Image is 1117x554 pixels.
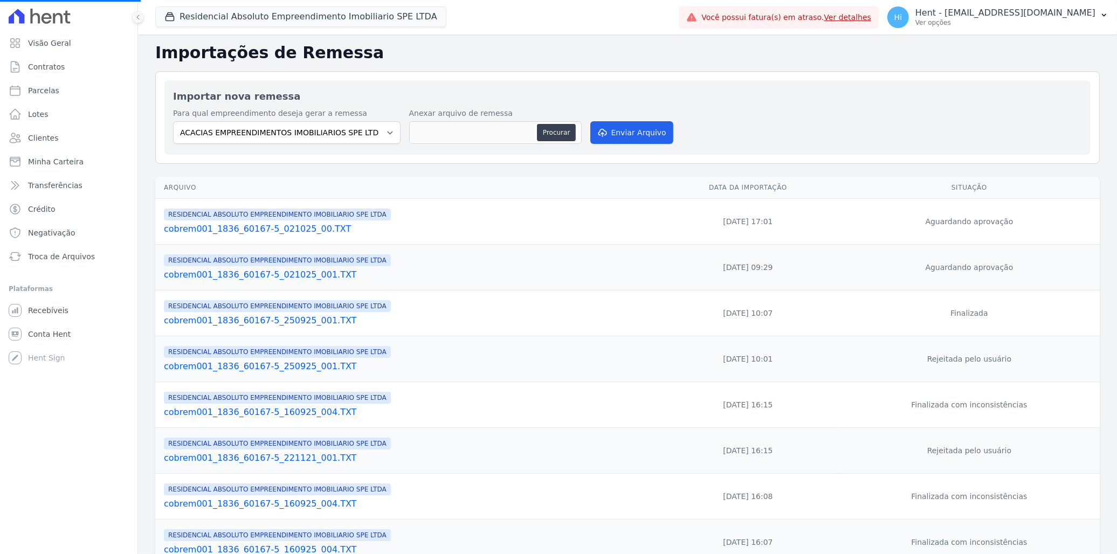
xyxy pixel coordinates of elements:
span: Visão Geral [28,38,71,49]
span: Contratos [28,61,65,72]
a: cobrem001_1836_60167-5_160925_004.TXT [164,406,653,419]
th: Data da Importação [657,177,839,199]
div: Plataformas [9,282,129,295]
span: RESIDENCIAL ABSOLUTO EMPREENDIMENTO IMOBILIARIO SPE LTDA [164,529,391,541]
a: Crédito [4,198,133,220]
a: Transferências [4,175,133,196]
span: Lotes [28,109,49,120]
span: RESIDENCIAL ABSOLUTO EMPREENDIMENTO IMOBILIARIO SPE LTDA [164,346,391,358]
a: Conta Hent [4,323,133,345]
span: RESIDENCIAL ABSOLUTO EMPREENDIMENTO IMOBILIARIO SPE LTDA [164,300,391,312]
span: RESIDENCIAL ABSOLUTO EMPREENDIMENTO IMOBILIARIO SPE LTDA [164,392,391,404]
span: Hi [894,13,902,21]
button: Enviar Arquivo [590,121,673,144]
td: [DATE] 16:08 [657,474,839,520]
span: Clientes [28,133,58,143]
span: Transferências [28,180,82,191]
h2: Importações de Remessa [155,43,1100,63]
a: cobrem001_1836_60167-5_250925_001.TXT [164,360,653,373]
a: Ver detalhes [824,13,871,22]
td: [DATE] 10:01 [657,336,839,382]
span: Minha Carteira [28,156,84,167]
a: Recebíveis [4,300,133,321]
td: Rejeitada pelo usuário [839,428,1100,474]
a: Contratos [4,56,133,78]
a: cobrem001_1836_60167-5_221121_001.TXT [164,452,653,465]
button: Residencial Absoluto Empreendimento Imobiliario SPE LTDA [155,6,446,27]
span: Negativação [28,227,75,238]
a: Visão Geral [4,32,133,54]
span: RESIDENCIAL ABSOLUTO EMPREENDIMENTO IMOBILIARIO SPE LTDA [164,438,391,449]
td: [DATE] 16:15 [657,428,839,474]
label: Para qual empreendimento deseja gerar a remessa [173,108,401,119]
span: RESIDENCIAL ABSOLUTO EMPREENDIMENTO IMOBILIARIO SPE LTDA [164,254,391,266]
td: Aguardando aprovação [839,199,1100,245]
a: Parcelas [4,80,133,101]
button: Hi Hent - [EMAIL_ADDRESS][DOMAIN_NAME] Ver opções [879,2,1117,32]
span: Conta Hent [28,329,71,340]
td: [DATE] 10:07 [657,290,839,336]
span: Crédito [28,204,56,214]
th: Situação [839,177,1100,199]
td: Aguardando aprovação [839,245,1100,290]
td: Rejeitada pelo usuário [839,336,1100,382]
td: Finalizada com inconsistências [839,474,1100,520]
a: Minha Carteira [4,151,133,172]
label: Anexar arquivo de remessa [409,108,582,119]
span: Troca de Arquivos [28,251,95,262]
span: Recebíveis [28,305,68,316]
a: Clientes [4,127,133,149]
td: Finalizada [839,290,1100,336]
td: [DATE] 16:15 [657,382,839,428]
td: [DATE] 17:01 [657,199,839,245]
span: Você possui fatura(s) em atraso. [701,12,871,23]
a: Negativação [4,222,133,244]
a: cobrem001_1836_60167-5_160925_004.TXT [164,497,653,510]
span: Parcelas [28,85,59,96]
p: Hent - [EMAIL_ADDRESS][DOMAIN_NAME] [915,8,1095,18]
a: Troca de Arquivos [4,246,133,267]
a: cobrem001_1836_60167-5_250925_001.TXT [164,314,653,327]
a: cobrem001_1836_60167-5_021025_001.TXT [164,268,653,281]
td: Finalizada com inconsistências [839,382,1100,428]
a: Lotes [4,103,133,125]
button: Procurar [537,124,576,141]
span: RESIDENCIAL ABSOLUTO EMPREENDIMENTO IMOBILIARIO SPE LTDA [164,209,391,220]
a: cobrem001_1836_60167-5_021025_00.TXT [164,223,653,236]
h2: Importar nova remessa [173,89,1082,103]
p: Ver opções [915,18,1095,27]
td: [DATE] 09:29 [657,245,839,290]
th: Arquivo [155,177,657,199]
span: RESIDENCIAL ABSOLUTO EMPREENDIMENTO IMOBILIARIO SPE LTDA [164,483,391,495]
